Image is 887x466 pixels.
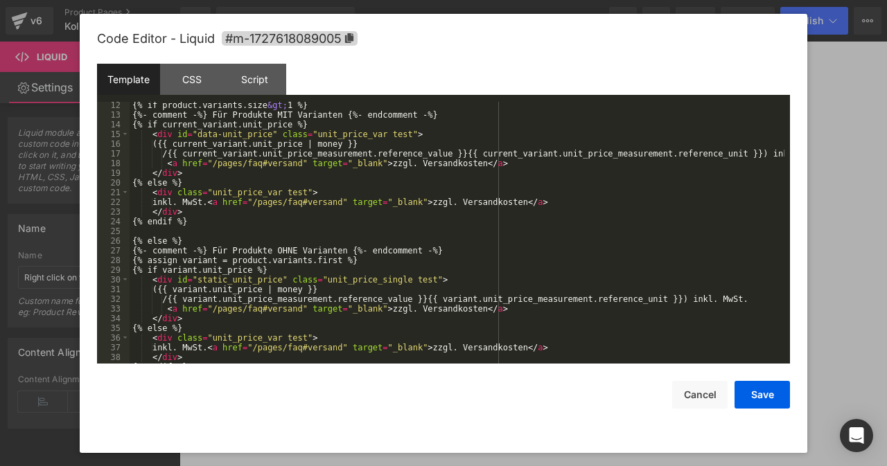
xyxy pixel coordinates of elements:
[97,236,130,246] div: 26
[97,168,130,178] div: 19
[97,314,130,323] div: 34
[97,149,130,159] div: 17
[97,31,215,46] span: Code Editor - Liquid
[735,381,790,409] button: Save
[97,352,130,362] div: 38
[97,207,130,217] div: 23
[97,343,130,352] div: 37
[97,294,130,304] div: 32
[672,381,728,409] button: Cancel
[840,419,873,452] div: Open Intercom Messenger
[97,197,130,207] div: 22
[160,64,223,95] div: CSS
[97,246,130,256] div: 27
[97,333,130,343] div: 36
[97,256,130,265] div: 28
[97,120,130,129] div: 14
[222,31,358,46] span: Click to copy
[97,178,130,188] div: 20
[97,304,130,314] div: 33
[97,139,130,149] div: 16
[97,275,130,285] div: 30
[97,129,130,139] div: 15
[97,265,130,275] div: 29
[223,64,286,95] div: Script
[97,64,160,95] div: Template
[97,285,130,294] div: 31
[97,100,130,110] div: 12
[97,110,130,120] div: 13
[97,159,130,168] div: 18
[97,188,130,197] div: 21
[97,323,130,333] div: 35
[97,226,130,236] div: 25
[97,362,130,372] div: 39
[97,217,130,226] div: 24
